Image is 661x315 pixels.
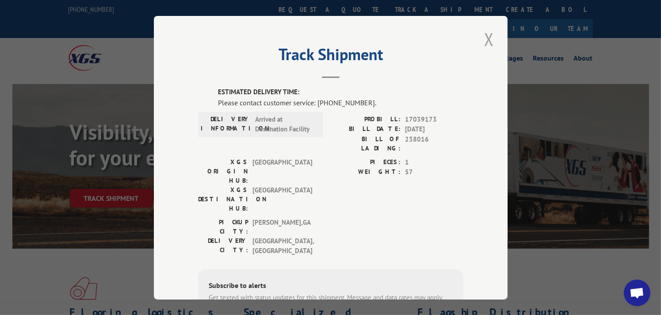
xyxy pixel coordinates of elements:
label: WEIGHT: [331,167,401,177]
label: BILL OF LADING: [331,134,401,153]
label: DELIVERY CITY: [198,236,248,256]
label: DELIVERY INFORMATION: [201,114,251,134]
h2: Track Shipment [198,48,463,65]
div: Get texted with status updates for this shipment. Message and data rates may apply. Message frequ... [209,292,453,312]
label: XGS ORIGIN HUB: [198,157,248,185]
label: PICKUP CITY: [198,217,248,236]
div: Subscribe to alerts [209,280,453,292]
span: [DATE] [405,124,463,134]
div: Please contact customer service: [PHONE_NUMBER]. [218,97,463,108]
span: 238016 [405,134,463,153]
span: [PERSON_NAME] , GA [252,217,312,236]
span: [GEOGRAPHIC_DATA] [252,157,312,185]
span: 1 [405,157,463,167]
label: PIECES: [331,157,401,167]
a: Open chat [624,280,650,306]
span: 17039173 [405,114,463,124]
span: 57 [405,167,463,177]
label: XGS DESTINATION HUB: [198,185,248,213]
label: BILL DATE: [331,124,401,134]
label: ESTIMATED DELIVERY TIME: [218,87,463,97]
span: [GEOGRAPHIC_DATA] [252,185,312,213]
span: [GEOGRAPHIC_DATA] , [GEOGRAPHIC_DATA] [252,236,312,256]
button: Close modal [481,27,497,51]
span: Arrived at Destination Facility [255,114,315,134]
label: PROBILL: [331,114,401,124]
